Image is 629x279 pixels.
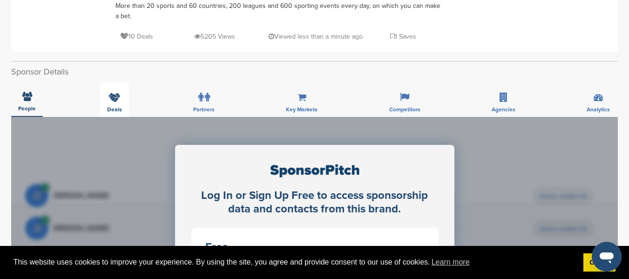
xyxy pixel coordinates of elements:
span: Partners [193,107,215,112]
a: dismiss cookie message [583,253,615,272]
span: This website uses cookies to improve your experience. By using the site, you agree and provide co... [14,255,576,269]
div: Free [205,242,424,253]
div: Log In or Sign Up Free to access sponsorship data and contacts from this brand. [191,189,438,216]
span: Competitors [389,107,420,112]
p: 1 Saves [390,31,416,42]
a: learn more about cookies [430,255,471,269]
span: Agencies [492,107,515,112]
span: Analytics [587,107,610,112]
span: Key Markets [286,107,318,112]
span: People [18,106,36,111]
span: Deals [107,107,122,112]
p: Viewed less than a minute ago [269,31,363,42]
p: 10 Deals [120,31,153,42]
p: 5205 Views [194,31,235,42]
iframe: Button to launch messaging window [592,242,622,272]
h2: Sponsor Details [11,66,618,78]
